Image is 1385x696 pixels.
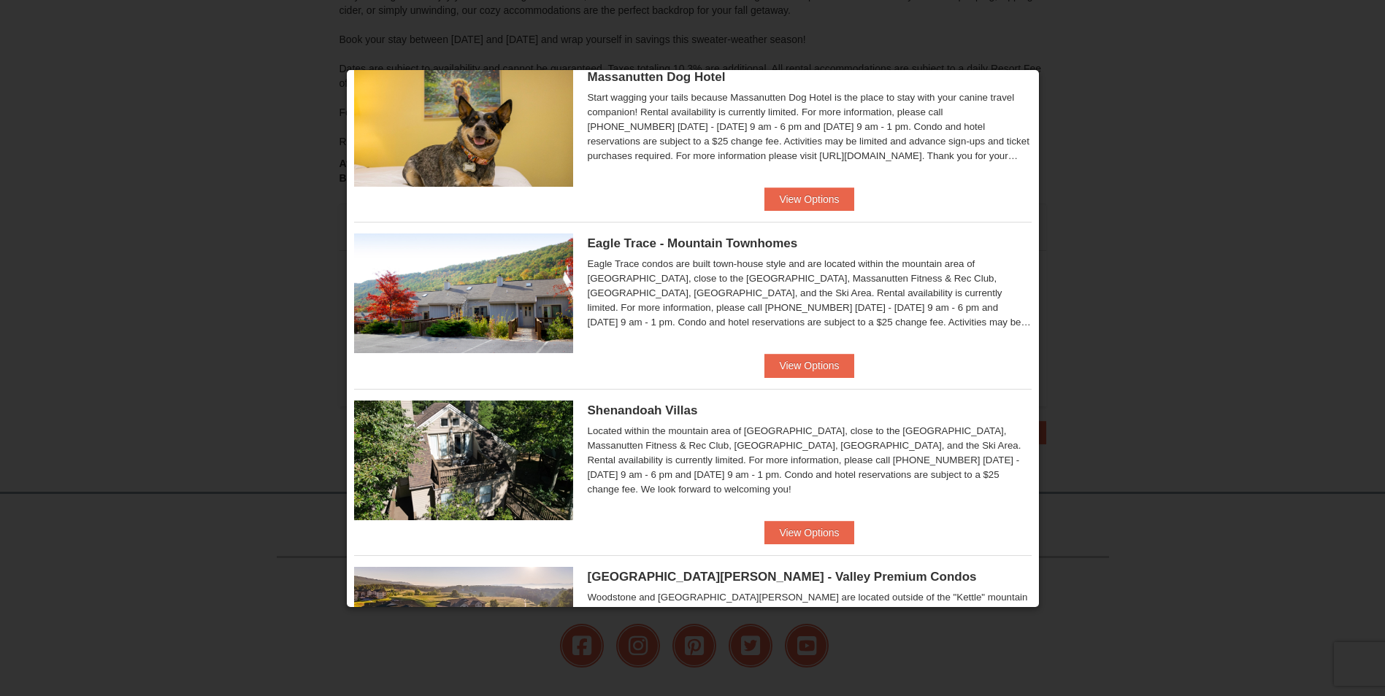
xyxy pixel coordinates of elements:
img: 19218983-1-9b289e55.jpg [354,233,573,353]
div: Start wagging your tails because Massanutten Dog Hotel is the place to stay with your canine trav... [588,90,1032,163]
span: Eagle Trace - Mountain Townhomes [588,236,798,250]
button: View Options [764,354,853,377]
img: 19219019-2-e70bf45f.jpg [354,401,573,520]
img: 27428181-5-81c892a3.jpg [354,67,573,187]
img: 19219041-4-ec11c166.jpg [354,567,573,687]
div: Woodstone and [GEOGRAPHIC_DATA][PERSON_NAME] are located outside of the "Kettle" mountain area an... [588,590,1032,663]
div: Located within the mountain area of [GEOGRAPHIC_DATA], close to the [GEOGRAPHIC_DATA], Massanutte... [588,424,1032,497]
div: Eagle Trace condos are built town-house style and are located within the mountain area of [GEOGRA... [588,257,1032,330]
button: View Options [764,521,853,544]
button: View Options [764,187,853,211]
span: Shenandoah Villas [588,403,698,417]
span: Massanutten Dog Hotel [588,70,726,84]
span: [GEOGRAPHIC_DATA][PERSON_NAME] - Valley Premium Condos [588,570,977,584]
